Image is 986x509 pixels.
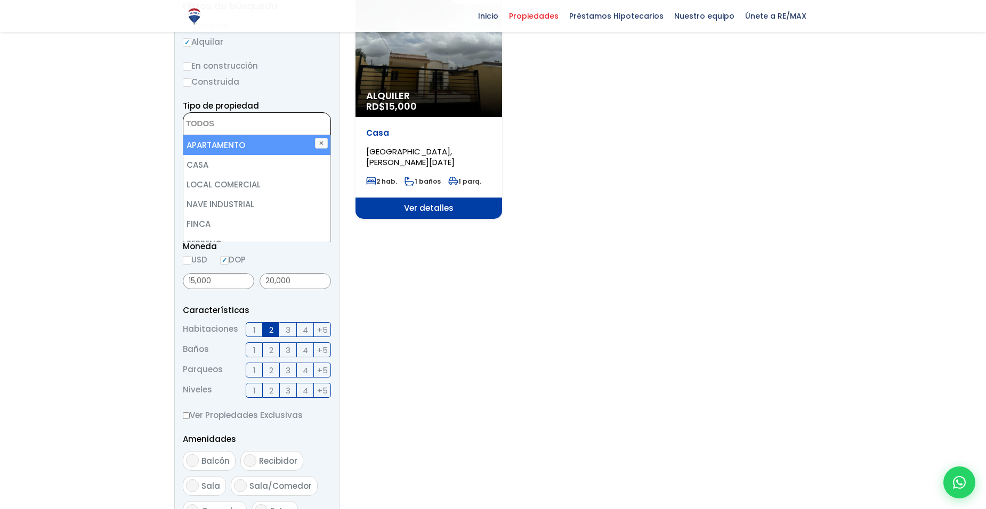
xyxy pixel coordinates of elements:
[366,146,455,168] span: [GEOGRAPHIC_DATA], [PERSON_NAME][DATE]
[259,455,297,466] span: Recibidor
[366,177,397,186] span: 2 hab.
[317,323,328,336] span: +5
[220,253,246,266] label: DOP
[286,323,290,336] span: 3
[286,364,290,377] span: 3
[183,383,212,398] span: Niveles
[303,323,308,336] span: 4
[183,135,330,155] li: APARTAMENTO
[183,240,331,253] span: Moneda
[269,343,273,357] span: 2
[183,75,331,88] label: Construida
[405,177,441,186] span: 1 baños
[183,322,238,337] span: Habitaciones
[303,364,308,377] span: 4
[185,7,204,26] img: Logo de REMAX
[260,273,331,289] input: Precio máximo
[269,384,273,397] span: 2
[183,412,190,419] input: Ver Propiedades Exclusivas
[183,59,331,72] label: En construcción
[220,256,229,265] input: DOP
[183,432,331,446] p: Amenidades
[183,155,330,175] li: CASA
[183,35,331,48] label: Alquilar
[186,454,199,467] input: Balcón
[183,363,223,377] span: Parqueos
[183,408,331,422] label: Ver Propiedades Exclusivas
[385,100,417,113] span: 15,000
[366,100,417,113] span: RD$
[740,8,812,24] span: Únete a RE/MAX
[183,273,254,289] input: Precio mínimo
[183,234,330,253] li: TERRENO
[303,384,308,397] span: 4
[269,323,273,336] span: 2
[303,343,308,357] span: 4
[564,8,669,24] span: Préstamos Hipotecarios
[183,62,191,71] input: En construcción
[183,175,330,194] li: LOCAL COMERCIAL
[249,480,312,491] span: Sala/Comedor
[201,455,230,466] span: Balcón
[183,214,330,234] li: FINCA
[669,8,740,24] span: Nuestro equipo
[186,479,199,492] input: Sala
[286,343,290,357] span: 3
[183,38,191,47] input: Alquilar
[183,78,191,87] input: Construida
[317,364,328,377] span: +5
[269,364,273,377] span: 2
[315,138,328,149] button: ✕
[253,323,256,336] span: 1
[253,384,256,397] span: 1
[253,364,256,377] span: 1
[183,303,331,317] p: Características
[473,8,504,24] span: Inicio
[448,177,481,186] span: 1 parq.
[355,198,502,219] span: Ver detalles
[234,479,247,492] input: Sala/Comedor
[366,91,491,101] span: Alquiler
[366,128,491,138] p: Casa
[183,100,259,111] span: Tipo de propiedad
[244,454,256,467] input: Recibidor
[286,384,290,397] span: 3
[317,384,328,397] span: +5
[183,256,191,265] input: USD
[183,253,207,266] label: USD
[183,194,330,214] li: NAVE INDUSTRIAL
[183,113,287,136] textarea: Search
[504,8,564,24] span: Propiedades
[253,343,256,357] span: 1
[183,342,209,357] span: Baños
[317,343,328,357] span: +5
[201,480,220,491] span: Sala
